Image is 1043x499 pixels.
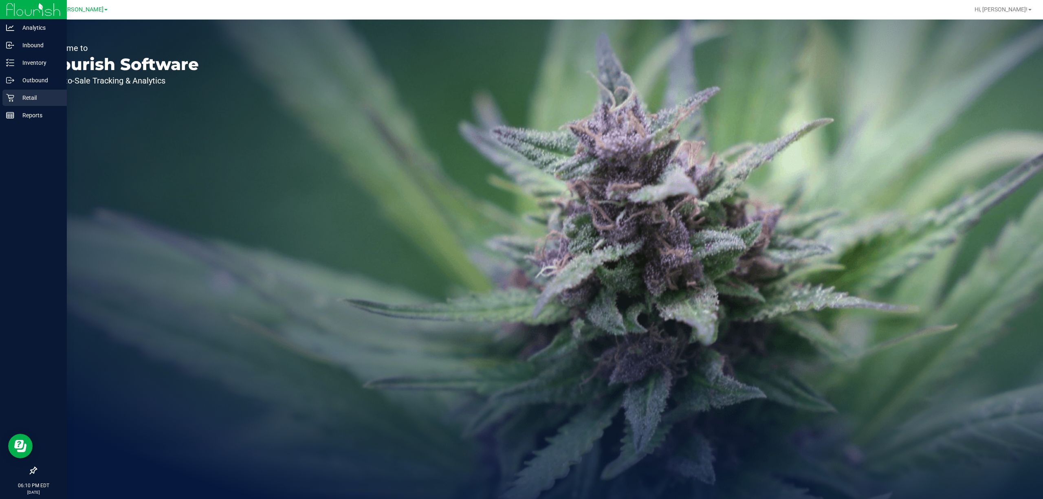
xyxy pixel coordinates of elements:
p: Seed-to-Sale Tracking & Analytics [44,77,199,85]
p: Welcome to [44,44,199,52]
p: Flourish Software [44,56,199,73]
inline-svg: Inventory [6,59,14,67]
inline-svg: Outbound [6,76,14,84]
p: Outbound [14,75,63,85]
iframe: Resource center [8,434,33,458]
p: Inventory [14,58,63,68]
p: 06:10 PM EDT [4,482,63,489]
inline-svg: Reports [6,111,14,119]
inline-svg: Retail [6,94,14,102]
p: Reports [14,110,63,120]
inline-svg: Analytics [6,24,14,32]
span: [PERSON_NAME] [59,6,103,13]
p: Retail [14,93,63,103]
p: Analytics [14,23,63,33]
span: Hi, [PERSON_NAME]! [975,6,1028,13]
p: [DATE] [4,489,63,495]
inline-svg: Inbound [6,41,14,49]
p: Inbound [14,40,63,50]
